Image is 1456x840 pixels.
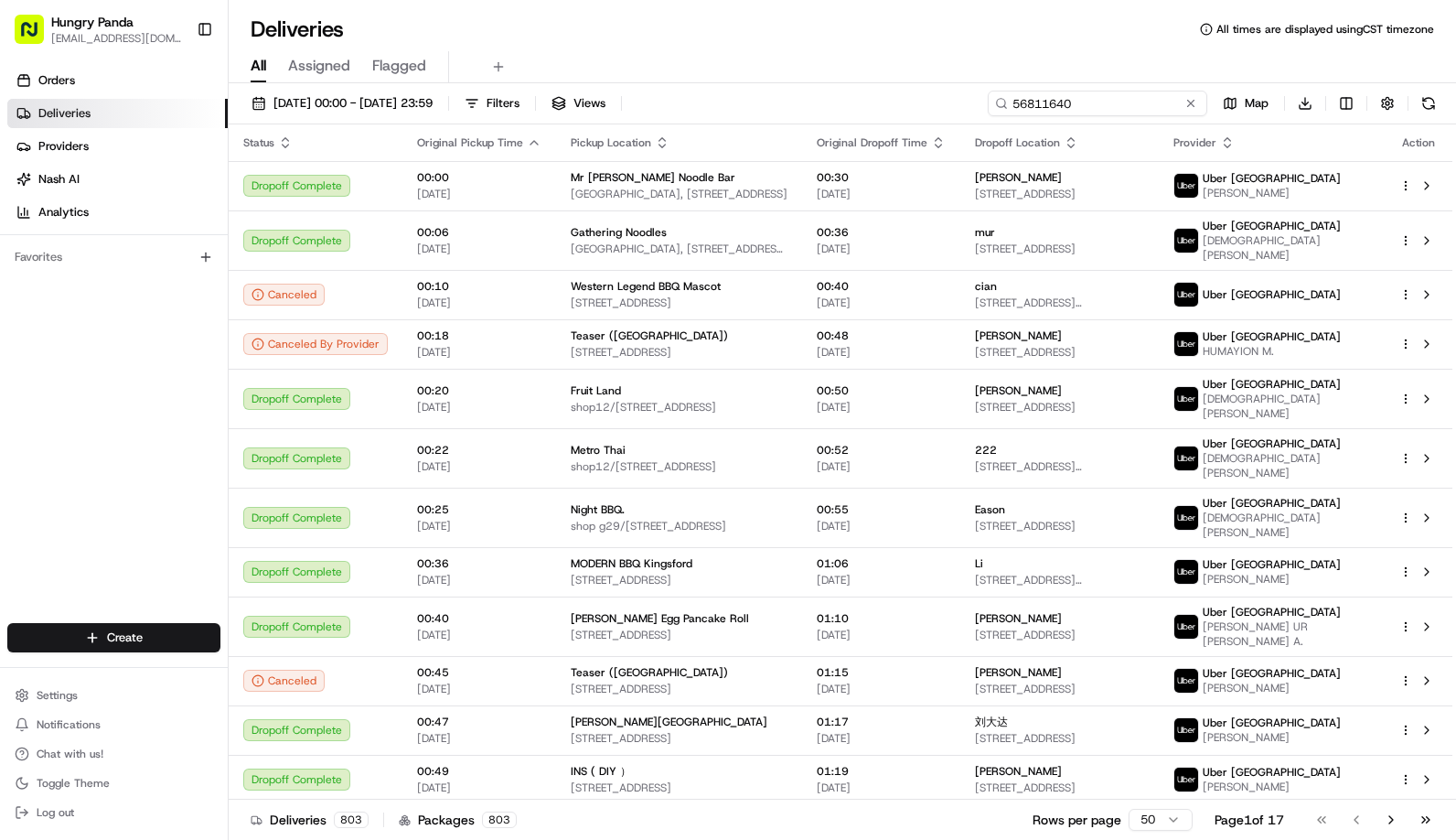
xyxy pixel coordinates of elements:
div: Deliveries [251,811,369,829]
span: [STREET_ADDRESS] [571,731,787,746]
span: [DATE] [817,242,946,256]
span: Uber [GEOGRAPHIC_DATA] [1203,287,1341,302]
span: [STREET_ADDRESS] [571,628,787,642]
span: Uber [GEOGRAPHIC_DATA] [1203,171,1341,186]
span: [STREET_ADDRESS] [975,682,1144,696]
span: [PERSON_NAME] [975,170,1062,185]
span: Western Legend BBQ Mascot [571,279,721,294]
span: 00:25 [417,502,541,517]
span: Original Pickup Time [417,135,523,150]
img: uber-new-logo.jpeg [1174,718,1198,742]
span: [STREET_ADDRESS] [975,400,1144,415]
button: Hungry Panda [51,13,134,31]
span: Uber [GEOGRAPHIC_DATA] [1203,436,1341,451]
span: Fruit Land [571,383,621,398]
span: [STREET_ADDRESS] [571,345,787,360]
span: 00:50 [817,383,946,398]
span: [DEMOGRAPHIC_DATA][PERSON_NAME] [1203,451,1370,480]
span: 01:15 [817,665,946,680]
div: Canceled By Provider [243,333,388,355]
button: Create [7,623,220,652]
span: shop g29/[STREET_ADDRESS] [571,519,787,533]
button: [DATE] 00:00 - [DATE] 23:59 [243,91,441,116]
span: All times are displayed using CST timezone [1216,22,1434,37]
div: Packages [399,811,517,829]
span: Pickup Location [571,135,651,150]
span: Uber [GEOGRAPHIC_DATA] [1203,765,1341,780]
span: [DATE] [817,628,946,642]
span: Filters [487,95,519,112]
span: Uber [GEOGRAPHIC_DATA] [1203,496,1341,511]
span: [DATE] [817,187,946,201]
div: 803 [334,812,369,828]
span: [PERSON_NAME][GEOGRAPHIC_DATA] [571,715,767,729]
span: Teaser ([GEOGRAPHIC_DATA]) [571,665,728,680]
span: cian [975,279,997,294]
button: Log out [7,800,220,825]
span: [DATE] [817,459,946,474]
span: Chat with us! [37,747,103,761]
button: Filters [456,91,528,116]
span: [STREET_ADDRESS] [975,345,1144,360]
button: Refresh [1416,91,1441,116]
span: 00:45 [417,665,541,680]
span: [PERSON_NAME] [1203,681,1341,695]
span: HUMAYION M. [1203,344,1341,359]
span: 00:18 [417,328,541,343]
span: [DATE] [417,781,541,795]
span: [DATE] 00:00 - [DATE] 23:59 [273,95,433,112]
span: Map [1245,95,1269,112]
span: [PERSON_NAME] UR [PERSON_NAME] A. [1203,619,1370,649]
span: 01:10 [817,611,946,626]
span: Uber [GEOGRAPHIC_DATA] [1203,329,1341,344]
span: [DATE] [817,781,946,795]
span: Uber [GEOGRAPHIC_DATA] [1203,377,1341,392]
img: uber-new-logo.jpeg [1174,387,1198,411]
span: [DATE] [817,519,946,533]
span: [PERSON_NAME] [1203,730,1341,745]
button: Views [543,91,614,116]
span: 00:00 [417,170,541,185]
span: Uber [GEOGRAPHIC_DATA] [1203,716,1341,730]
span: [STREET_ADDRESS] [975,187,1144,201]
img: uber-new-logo.jpeg [1174,560,1198,584]
span: [DATE] [817,731,946,746]
span: [DATE] [417,345,541,360]
a: Orders [7,66,228,95]
a: Deliveries [7,99,228,128]
span: Gathering Noodles [571,225,667,240]
span: Uber [GEOGRAPHIC_DATA] [1203,605,1341,619]
span: 00:36 [817,225,946,240]
span: Mr [PERSON_NAME] Noodle Bar [571,170,735,185]
span: 00:49 [417,764,541,779]
span: Provider [1173,135,1216,150]
span: All [251,55,266,77]
span: 00:22 [417,443,541,458]
span: 00:48 [817,328,946,343]
span: [STREET_ADDRESS] [975,519,1144,533]
span: [PERSON_NAME] [975,328,1062,343]
div: Canceled [243,670,325,692]
span: 00:40 [817,279,946,294]
img: uber-new-logo.jpeg [1174,615,1198,639]
span: [DATE] [417,187,541,201]
span: [DATE] [417,628,541,642]
span: [GEOGRAPHIC_DATA], [STREET_ADDRESS][PERSON_NAME] [571,242,787,256]
span: [PERSON_NAME] [975,383,1062,398]
span: [DATE] [817,296,946,310]
span: [STREET_ADDRESS] [571,573,787,587]
span: [PERSON_NAME] [975,764,1062,779]
span: Toggle Theme [37,776,110,791]
span: 222 [975,443,997,458]
span: Views [573,95,605,112]
button: Chat with us! [7,741,220,767]
span: 00:52 [817,443,946,458]
span: [PERSON_NAME] [1203,780,1341,794]
span: 00:06 [417,225,541,240]
span: 01:19 [817,764,946,779]
span: Notifications [37,717,101,732]
button: [EMAIL_ADDRESS][DOMAIN_NAME] [51,31,182,46]
span: Create [107,630,143,646]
